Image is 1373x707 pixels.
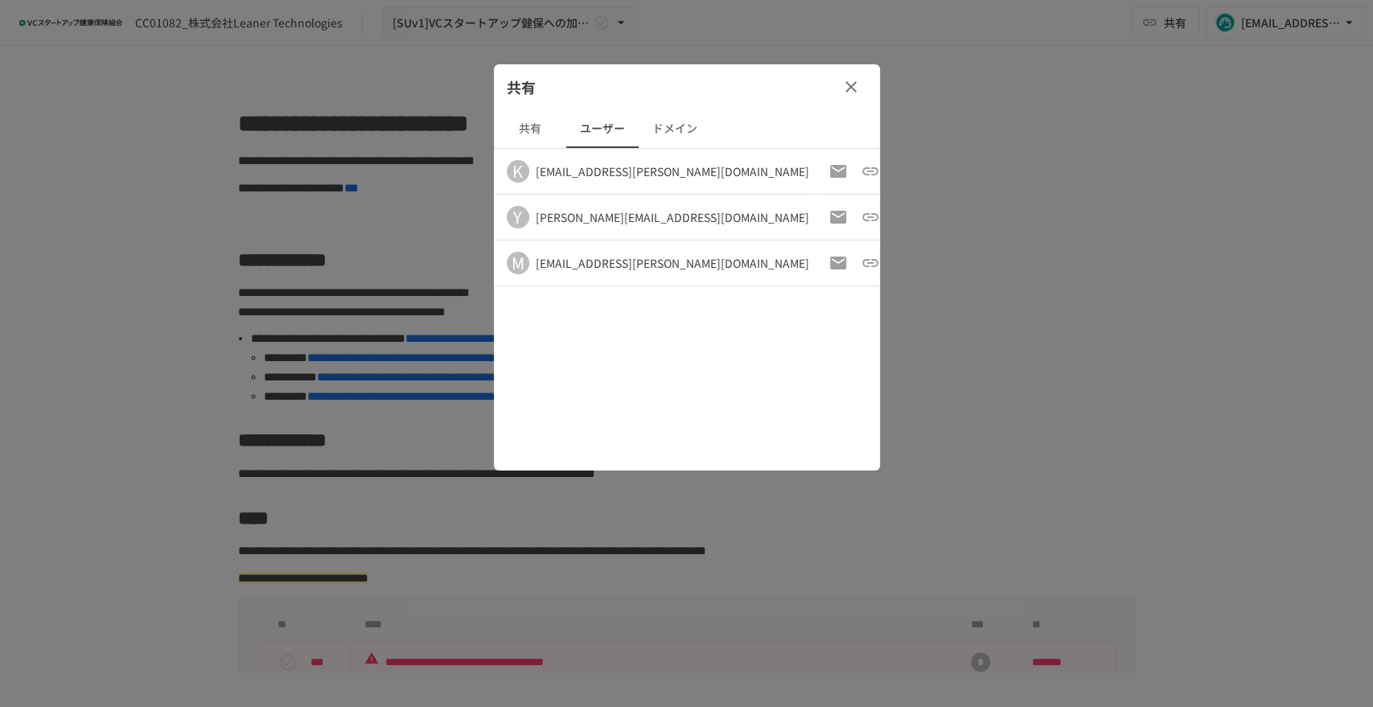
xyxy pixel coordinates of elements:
div: [EMAIL_ADDRESS][PERSON_NAME][DOMAIN_NAME] [536,255,809,271]
button: 招待メールの再送 [822,247,854,279]
button: 招待URLをコピー（以前のものは破棄） [854,155,886,187]
div: K [507,160,529,183]
button: 招待メールの再送 [822,201,854,233]
button: 招待メールの再送 [822,155,854,187]
button: ユーザー [566,109,639,148]
button: ドメイン [639,109,711,148]
button: 共有 [494,109,566,148]
div: [EMAIL_ADDRESS][PERSON_NAME][DOMAIN_NAME] [536,163,809,179]
div: Y [507,206,529,228]
button: 招待URLをコピー（以前のものは破棄） [854,247,886,279]
div: 共有 [494,64,880,109]
div: M [507,252,529,274]
button: 招待URLをコピー（以前のものは破棄） [854,201,886,233]
div: [PERSON_NAME][EMAIL_ADDRESS][DOMAIN_NAME] [536,209,809,225]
